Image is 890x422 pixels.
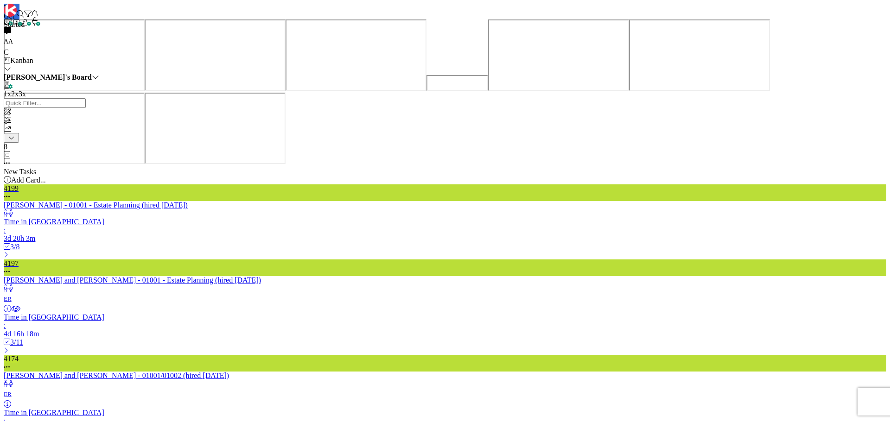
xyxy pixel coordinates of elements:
iframe: UserGuiding AI Assistant [145,93,286,164]
div: Time in [GEOGRAPHIC_DATA] [4,409,886,417]
div: 4174[PERSON_NAME] and [PERSON_NAME] - 01001/01002 (hired [DATE]) [4,355,886,380]
span: : [4,321,6,329]
div: [PERSON_NAME] and [PERSON_NAME] - 01001/01002 (hired [DATE]) [4,372,886,380]
div: [PERSON_NAME] - 01001 - Estate Planning (hired [DATE]) [4,201,886,209]
a: 4197[PERSON_NAME] and [PERSON_NAME] - 01001 - Estate Planning (hired [DATE])ERTime in [GEOGRAPHIC... [4,259,886,355]
a: 4199[PERSON_NAME] - 01001 - Estate Planning (hired [DATE])Time in [GEOGRAPHIC_DATA]:3d 20h 3m3/8 [4,184,886,259]
iframe: UserGuiding AI Assistant Launcher [4,93,145,164]
div: Time in [GEOGRAPHIC_DATA] [4,313,886,321]
span: 1x [4,90,11,98]
div: ER [4,380,886,409]
b: [PERSON_NAME]'s Board [4,73,92,81]
div: 4197 [4,259,886,276]
div: 4199[PERSON_NAME] - 01001 - Estate Planning (hired [DATE]) [4,184,886,209]
div: [PERSON_NAME] and [PERSON_NAME] - 01001 - Estate Planning (hired [DATE]) [4,276,886,284]
div: 4199 [4,184,886,193]
div: Time in [GEOGRAPHIC_DATA] [4,218,886,226]
span: : [4,226,6,234]
div: ER [4,293,16,305]
div: ER [4,284,886,313]
span: 8 [4,143,7,151]
iframe: UserGuiding Product Updates [629,19,770,91]
span: 3/11 [10,338,23,346]
span: 3/8 [10,243,19,251]
span: 2x [11,90,19,98]
span: Kanban [10,57,33,64]
input: Quick Filter... [4,98,86,108]
div: 4197[PERSON_NAME] and [PERSON_NAME] - 01001 - Estate Planning (hired [DATE]) [4,259,886,284]
div: ER [4,388,16,400]
div: C [4,48,886,57]
span: 3x [19,90,26,98]
div: 4199 [4,184,886,201]
span: New Tasks [4,168,36,176]
div: 3d 20h 3m [4,234,886,243]
div: 4197 [4,259,886,268]
div: 4174 [4,355,886,363]
iframe: UserGuiding Knowledge Base [488,19,629,91]
span: Add Card... [11,176,46,184]
div: 4174 [4,355,886,372]
div: 4d 16h 18m [4,330,886,338]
